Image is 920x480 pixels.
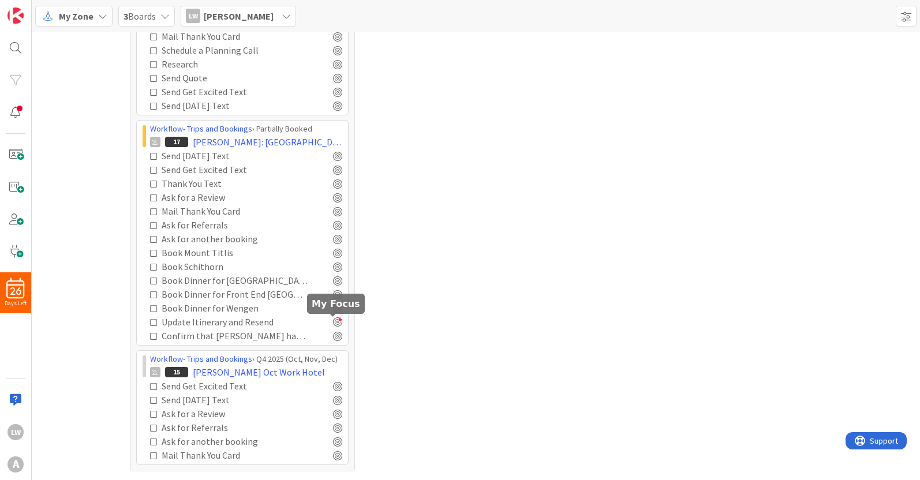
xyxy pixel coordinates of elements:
[162,71,265,85] div: Send Quote
[124,10,128,22] b: 3
[10,287,21,295] span: 26
[162,163,285,177] div: Send Get Excited Text
[162,379,285,393] div: Send Get Excited Text
[165,137,188,147] div: 17
[186,9,200,23] div: LW
[165,367,188,377] div: 15
[162,434,291,448] div: Ask for another booking
[150,353,342,365] div: › Q4 2025 (Oct, Nov, Dec)
[162,393,276,407] div: Send [DATE] Text
[162,177,272,190] div: Thank You Text
[193,135,342,149] span: [PERSON_NAME]: [GEOGRAPHIC_DATA]
[162,218,276,232] div: Ask for Referrals
[150,123,252,134] a: Workflow- Trips and Bookings
[204,9,274,23] span: [PERSON_NAME]
[8,424,24,440] div: LW
[162,246,278,260] div: Book Mount Titlis
[162,204,282,218] div: Mail Thank You Card
[162,273,308,287] div: Book Dinner for [GEOGRAPHIC_DATA]
[8,456,24,472] div: A
[162,43,291,57] div: Schedule a Planning Call
[24,2,53,16] span: Support
[162,301,291,315] div: Book Dinner for Wengen
[150,123,342,135] div: › Partially Booked
[162,407,274,421] div: Ask for a Review
[162,149,276,163] div: Send [DATE] Text
[162,260,274,273] div: Book Schithorn
[193,365,325,379] span: [PERSON_NAME] Oct Work Hotel
[162,448,282,462] div: Mail Thank You Card
[312,298,360,309] h5: My Focus
[162,99,276,112] div: Send [DATE] Text
[162,421,276,434] div: Ask for Referrals
[162,85,285,99] div: Send Get Excited Text
[150,354,252,364] a: Workflow- Trips and Bookings
[8,7,24,24] img: Visit kanbanzone.com
[162,57,261,71] div: Research
[162,232,291,246] div: Ask for another booking
[59,9,94,23] span: My Zone
[124,9,156,23] span: Boards
[162,190,274,204] div: Ask for a Review
[162,329,308,343] div: Confirm that [PERSON_NAME] has booked Swiss Travel Pass
[162,315,298,329] div: Update Itinerary and Resend
[162,287,308,301] div: Book Dinner for Front End [GEOGRAPHIC_DATA]
[162,29,282,43] div: Mail Thank You Card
